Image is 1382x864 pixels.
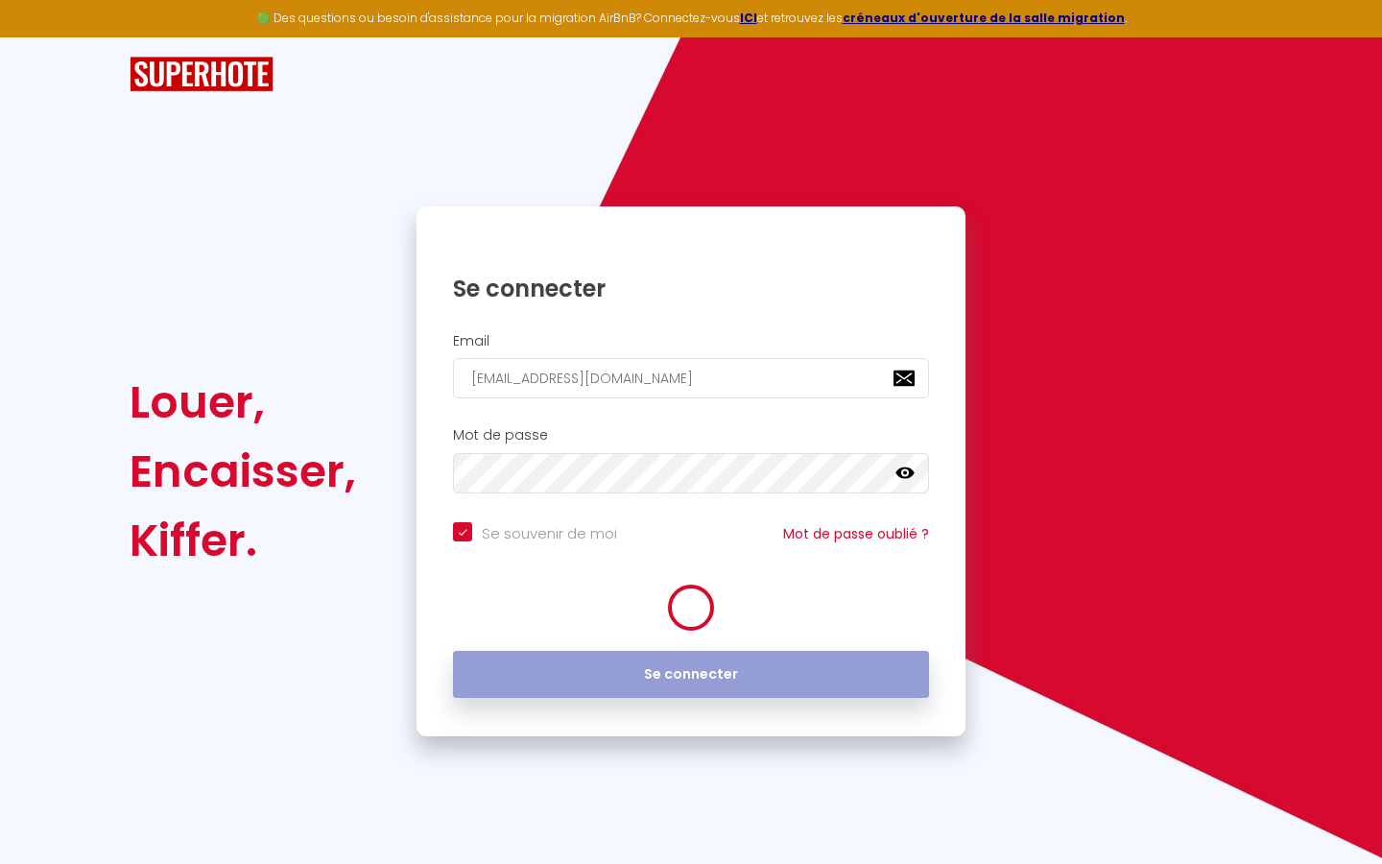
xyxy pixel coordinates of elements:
div: Encaisser, [130,437,356,506]
a: Mot de passe oublié ? [783,524,929,543]
button: Se connecter [453,651,929,699]
input: Ton Email [453,358,929,398]
div: Kiffer. [130,506,356,575]
button: Ouvrir le widget de chat LiveChat [15,8,73,65]
img: SuperHote logo [130,57,274,92]
a: créneaux d'ouverture de la salle migration [843,10,1125,26]
a: ICI [740,10,757,26]
h1: Se connecter [453,274,929,303]
div: Louer, [130,368,356,437]
h2: Mot de passe [453,427,929,444]
h2: Email [453,333,929,349]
